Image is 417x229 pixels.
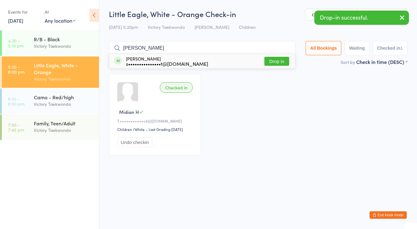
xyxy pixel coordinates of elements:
[195,24,229,30] span: [PERSON_NAME]
[8,17,23,24] a: [DATE]
[8,7,38,17] div: Events for
[314,11,409,25] div: Drop-in successful.
[109,9,407,19] h2: Little Eagle, White - Orange Check-in
[400,46,403,51] div: 1
[2,30,99,56] a: 4:30 -5:10 pmR/B - BlackVictory Taekwondo
[8,122,24,132] time: 7:00 - 7:45 pm
[344,41,369,55] button: Waiting
[109,24,138,30] span: [DATE] 5:20pm
[117,137,152,147] button: Undo checkin
[45,17,75,24] div: Any location
[2,56,99,88] a: 5:20 -6:00 pmLittle Eagle, White - OrangeVictory Taekwondo
[8,64,25,74] time: 5:20 - 6:00 pm
[8,96,25,106] time: 6:10 - 6:50 pm
[8,38,24,48] time: 4:30 - 5:10 pm
[306,41,342,55] button: All Bookings
[34,36,94,43] div: R/B - Black
[34,75,94,83] div: Victory Taekwondo
[109,41,295,55] input: Search
[45,7,75,17] div: At
[126,56,208,66] div: [PERSON_NAME]
[34,127,94,134] div: Victory Taekwondo
[34,43,94,50] div: Victory Taekwondo
[119,109,139,115] span: Midian H
[34,120,94,127] div: Family, Teen/Adult
[239,24,256,30] span: Children
[148,24,185,30] span: Victory Taekwondo
[2,88,99,114] a: 6:10 -6:50 pmCamo - Red/highVictory Taekwondo
[160,82,193,93] div: Checked in
[117,118,195,123] div: T••••••••••••••5@[DOMAIN_NAME]
[2,115,99,140] a: 7:00 -7:45 pmFamily, Teen/AdultVictory Taekwondo
[34,94,94,101] div: Camo - Red/high
[341,59,355,65] label: Sort by
[34,101,94,108] div: Victory Taekwondo
[264,57,289,66] button: Drop in
[356,58,407,65] div: Check in time (DESC)
[117,127,132,132] div: Children
[370,211,407,219] button: Exit kiosk mode
[126,61,208,66] div: s•••••••••••••••t@[DOMAIN_NAME]
[34,62,94,75] div: Little Eagle, White - Orange
[133,127,183,132] span: / White – Last Grading [DATE]
[373,41,408,55] button: Checked in1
